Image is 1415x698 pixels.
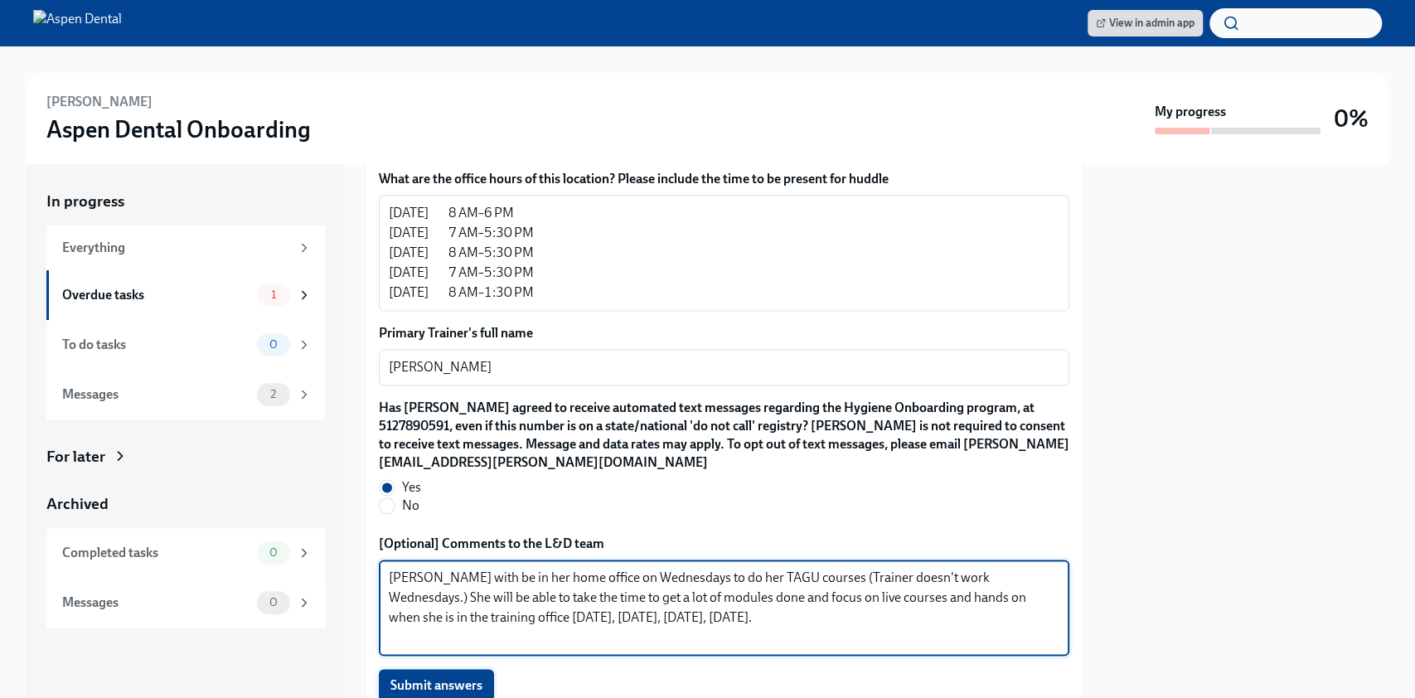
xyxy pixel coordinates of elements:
div: Completed tasks [62,544,250,562]
span: Submit answers [390,677,482,694]
label: Primary Trainer's full name [379,324,1069,342]
label: Has [PERSON_NAME] agreed to receive automated text messages regarding the Hygiene Onboarding prog... [379,399,1069,472]
span: 0 [259,546,288,559]
a: In progress [46,191,325,212]
h6: [PERSON_NAME] [46,93,153,111]
span: View in admin app [1096,15,1195,32]
span: 2 [260,388,286,400]
a: View in admin app [1088,10,1203,36]
a: To do tasks0 [46,320,325,370]
span: Yes [402,478,421,497]
a: Completed tasks0 [46,528,325,578]
span: 1 [261,288,286,301]
div: Messages [62,385,250,404]
span: 0 [259,596,288,608]
a: Everything [46,225,325,270]
textarea: [DATE] 8 AM–6 PM [DATE] 7 AM–5:30 PM [DATE] 8 AM–5:30 PM [DATE] 7 AM–5:30 PM [DATE] 8 AM–1:30 PM [389,203,1059,303]
span: 0 [259,338,288,351]
a: For later [46,446,325,468]
textarea: [PERSON_NAME] with be in her home office on Wednesdays to do her TAGU courses (Trainer doesn't wo... [389,568,1059,647]
span: No [402,497,419,515]
div: Overdue tasks [62,286,250,304]
a: Messages2 [46,370,325,419]
a: Messages0 [46,578,325,628]
label: [Optional] Comments to the L&D team [379,535,1069,553]
a: Archived [46,493,325,515]
label: What are the office hours of this location? Please include the time to be present for huddle [379,170,1069,188]
div: For later [46,446,105,468]
a: Overdue tasks1 [46,270,325,320]
textarea: [PERSON_NAME] [389,357,1059,377]
div: Messages [62,594,250,612]
img: Aspen Dental [33,10,122,36]
div: To do tasks [62,336,250,354]
strong: My progress [1155,103,1226,121]
h3: Aspen Dental Onboarding [46,114,311,144]
h3: 0% [1334,104,1369,133]
div: Everything [62,239,290,257]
